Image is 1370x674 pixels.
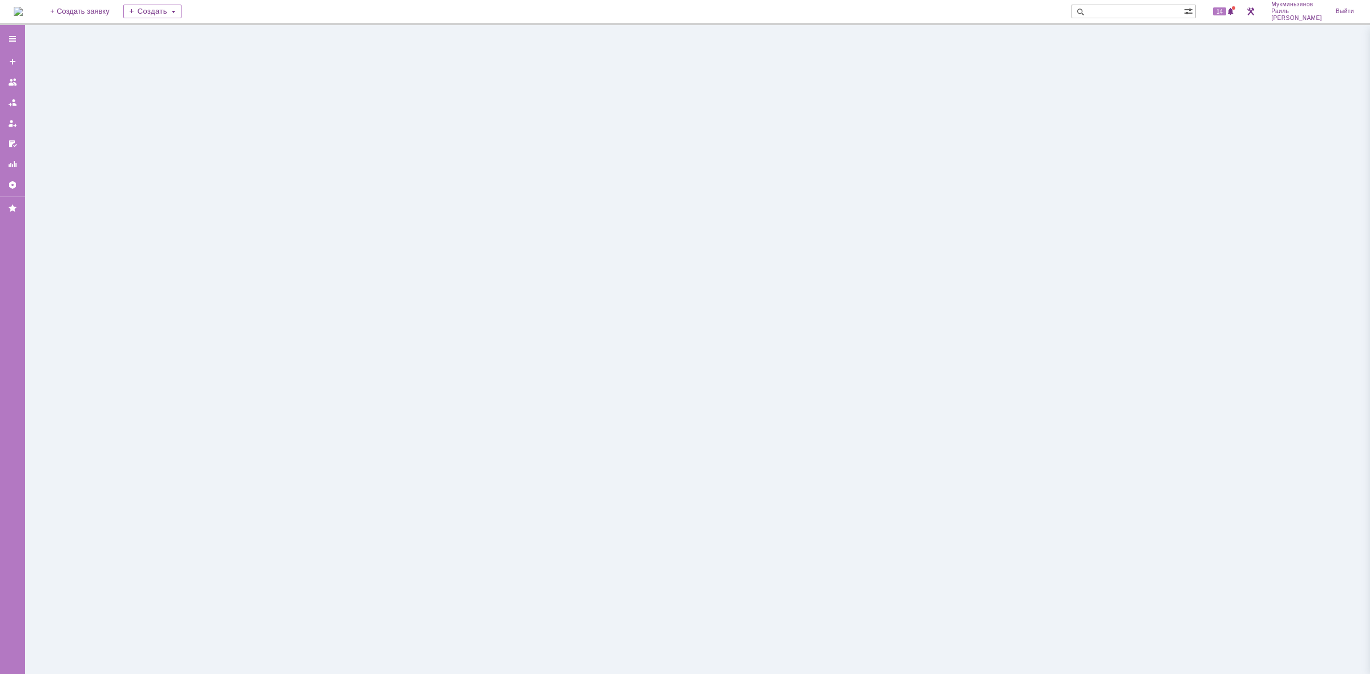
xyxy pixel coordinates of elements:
span: Расширенный поиск [1184,5,1195,16]
a: Настройки [3,176,22,194]
a: Заявки в моей ответственности [3,94,22,112]
a: Перейти на домашнюю страницу [14,7,23,16]
span: 14 [1213,7,1226,15]
span: Мукминьзянов [1271,1,1322,8]
img: logo [14,7,23,16]
a: Мои согласования [3,135,22,153]
a: Создать заявку [3,53,22,71]
span: Раиль [1271,8,1322,15]
span: [PERSON_NAME] [1271,15,1322,22]
a: Заявки на командах [3,73,22,91]
div: Создать [123,5,182,18]
a: Мои заявки [3,114,22,132]
a: Перейти в интерфейс администратора [1244,5,1258,18]
a: Отчеты [3,155,22,173]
